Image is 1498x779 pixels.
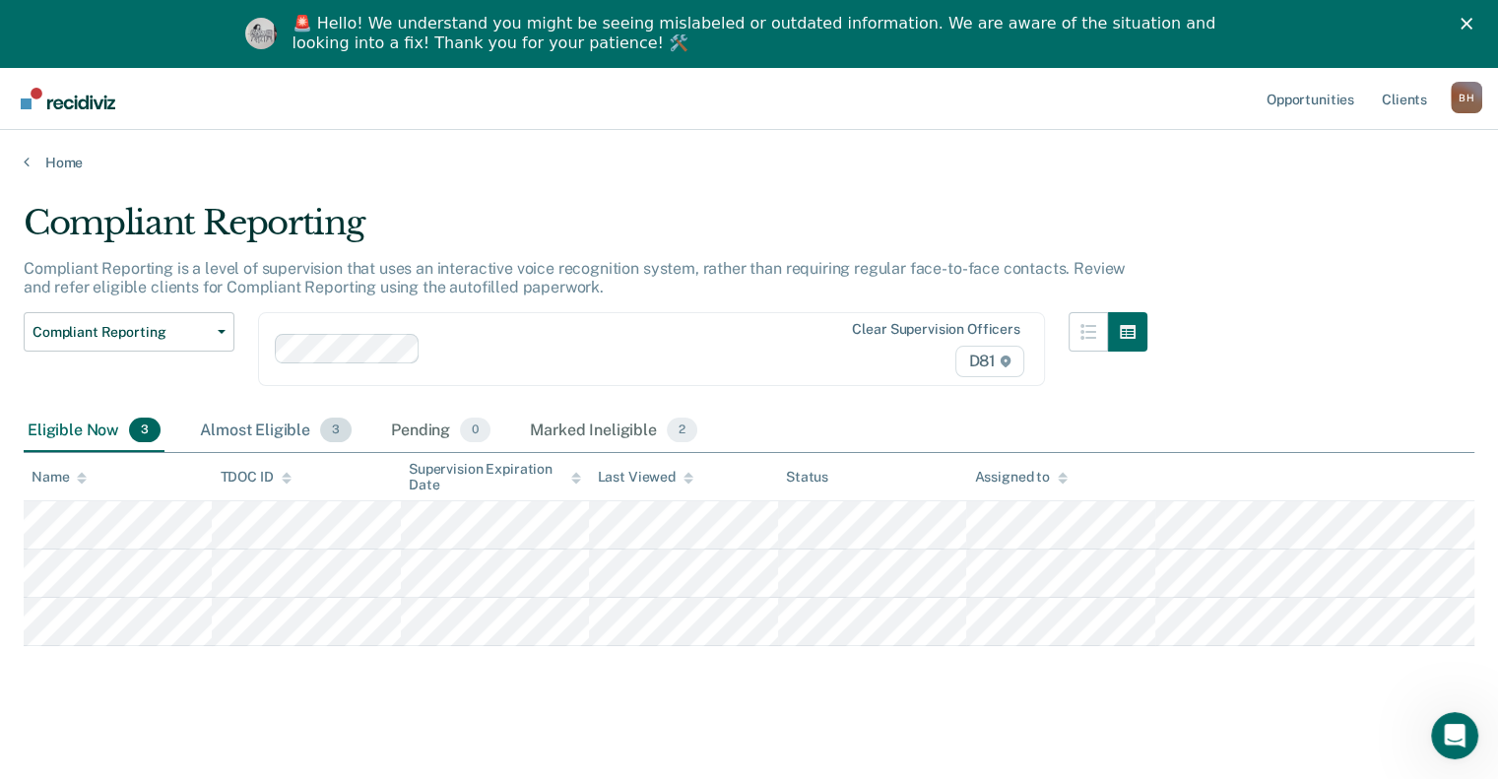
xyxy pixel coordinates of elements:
[24,410,164,453] div: Eligible Now3
[955,346,1023,377] span: D81
[196,410,356,453] div: Almost Eligible3
[220,469,291,486] div: TDOC ID
[24,154,1474,171] a: Home
[293,14,1222,53] div: 🚨 Hello! We understand you might be seeing mislabeled or outdated information. We are aware of th...
[245,18,277,49] img: Profile image for Kim
[24,312,234,352] button: Compliant Reporting
[24,203,1147,259] div: Compliant Reporting
[129,418,161,443] span: 3
[974,469,1067,486] div: Assigned to
[597,469,692,486] div: Last Viewed
[33,324,210,341] span: Compliant Reporting
[24,259,1125,296] p: Compliant Reporting is a level of supervision that uses an interactive voice recognition system, ...
[786,469,828,486] div: Status
[21,88,115,109] img: Recidiviz
[852,321,1019,338] div: Clear supervision officers
[320,418,352,443] span: 3
[1431,712,1478,759] iframe: Intercom live chat
[1461,18,1480,30] div: Close
[1451,82,1482,113] div: B H
[387,410,494,453] div: Pending0
[32,469,87,486] div: Name
[1263,67,1358,130] a: Opportunities
[526,410,701,453] div: Marked Ineligible2
[460,418,490,443] span: 0
[1378,67,1431,130] a: Clients
[1451,82,1482,113] button: Profile dropdown button
[667,418,697,443] span: 2
[409,461,581,494] div: Supervision Expiration Date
